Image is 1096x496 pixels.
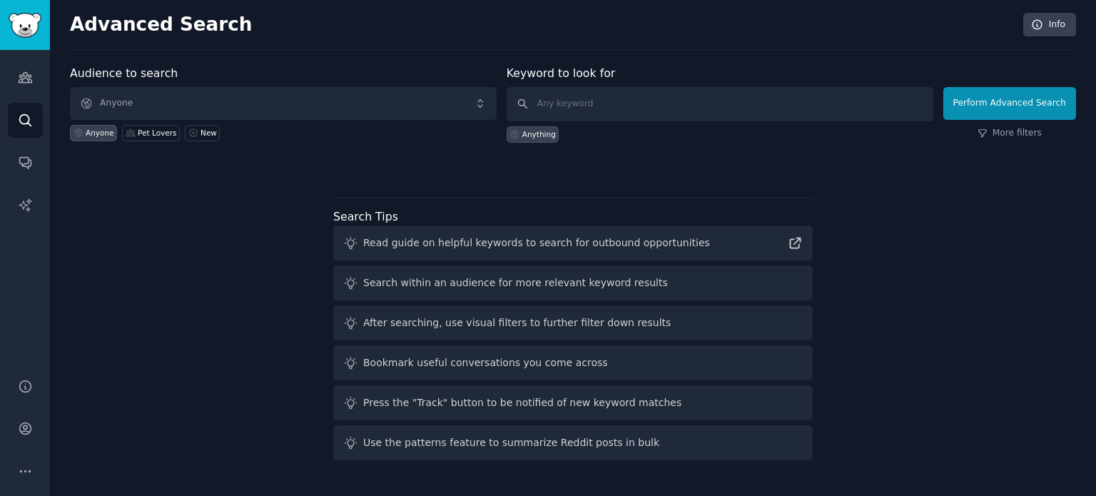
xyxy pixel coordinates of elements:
[507,66,616,80] label: Keyword to look for
[86,128,114,138] div: Anyone
[363,236,710,250] div: Read guide on helpful keywords to search for outbound opportunities
[138,128,176,138] div: Pet Lovers
[185,125,220,141] a: New
[363,395,681,410] div: Press the "Track" button to be notified of new keyword matches
[70,14,1015,36] h2: Advanced Search
[978,127,1042,140] a: More filters
[522,129,556,139] div: Anything
[363,355,608,370] div: Bookmark useful conversations you come across
[943,87,1076,120] button: Perform Advanced Search
[363,315,671,330] div: After searching, use visual filters to further filter down results
[333,210,398,223] label: Search Tips
[70,66,178,80] label: Audience to search
[70,87,497,120] button: Anyone
[1023,13,1076,37] a: Info
[507,87,933,121] input: Any keyword
[9,13,41,38] img: GummySearch logo
[201,128,217,138] div: New
[363,435,659,450] div: Use the patterns feature to summarize Reddit posts in bulk
[363,275,668,290] div: Search within an audience for more relevant keyword results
